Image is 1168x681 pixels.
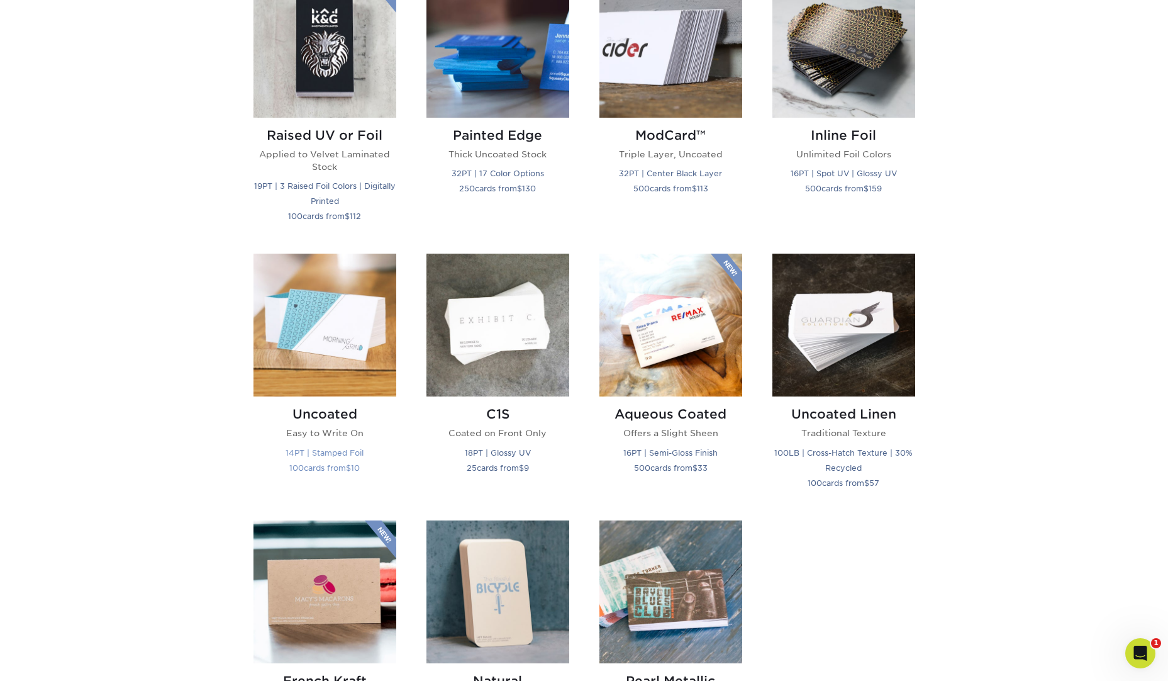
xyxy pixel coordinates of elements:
small: 18PT | Glossy UV [465,448,531,458]
span: 100 [808,478,822,488]
small: cards from [634,463,708,473]
span: 112 [350,211,361,221]
span: $ [864,184,869,193]
span: 57 [869,478,879,488]
a: Uncoated Business Cards Uncoated Easy to Write On 14PT | Stamped Foil 100cards from$10 [253,254,396,505]
img: French Kraft Business Cards [253,521,396,663]
h2: Aqueous Coated [599,407,742,422]
p: Coated on Front Only [426,427,569,439]
small: 19PT | 3 Raised Foil Colors | Digitally Printed [254,181,396,206]
small: cards from [805,184,882,193]
h2: Raised UV or Foil [253,128,396,143]
small: cards from [633,184,708,193]
img: Aqueous Coated Business Cards [599,254,742,397]
span: 113 [697,184,708,193]
span: 500 [633,184,650,193]
small: 14PT | Stamped Foil [286,448,364,458]
a: Uncoated Linen Business Cards Uncoated Linen Traditional Texture 100LB | Cross-Hatch Texture | 30... [772,254,915,505]
span: 1 [1151,638,1161,648]
img: Uncoated Linen Business Cards [772,254,915,397]
a: Aqueous Coated Business Cards Aqueous Coated Offers a Slight Sheen 16PT | Semi-Gloss Finish 500ca... [599,254,742,505]
img: C1S Business Cards [426,254,569,397]
h2: ModCard™ [599,128,742,143]
small: 16PT | Spot UV | Glossy UV [791,169,897,178]
span: 9 [524,463,529,473]
span: $ [346,463,351,473]
small: 32PT | 17 Color Options [452,169,544,178]
p: Triple Layer, Uncoated [599,148,742,160]
p: Thick Uncoated Stock [426,148,569,160]
img: Natural Business Cards [426,521,569,663]
h2: Uncoated Linen [772,407,915,422]
iframe: Intercom live chat [1125,638,1155,668]
small: cards from [808,478,879,488]
span: 500 [805,184,821,193]
span: 159 [869,184,882,193]
h2: C1S [426,407,569,422]
span: 10 [351,463,360,473]
span: 500 [634,463,650,473]
span: $ [692,463,698,473]
span: 33 [698,463,708,473]
img: New Product [711,254,742,291]
span: $ [517,184,522,193]
small: 16PT | Semi-Gloss Finish [623,448,718,458]
small: cards from [467,463,529,473]
p: Unlimited Foil Colors [772,148,915,160]
h2: Inline Foil [772,128,915,143]
small: 100LB | Cross-Hatch Texture | 30% Recycled [774,448,913,473]
span: 250 [459,184,475,193]
span: $ [345,211,350,221]
span: $ [864,478,869,488]
img: Pearl Metallic Business Cards [599,521,742,663]
span: 100 [289,463,304,473]
small: 32PT | Center Black Layer [619,169,722,178]
small: cards from [288,211,361,221]
small: cards from [289,463,360,473]
small: cards from [459,184,536,193]
span: $ [692,184,697,193]
h2: Painted Edge [426,128,569,143]
p: Traditional Texture [772,427,915,439]
a: C1S Business Cards C1S Coated on Front Only 18PT | Glossy UV 25cards from$9 [426,254,569,505]
p: Easy to Write On [253,427,396,439]
span: 130 [522,184,536,193]
span: 100 [288,211,303,221]
span: 25 [467,463,477,473]
img: New Product [365,521,396,558]
span: $ [519,463,524,473]
img: Uncoated Business Cards [253,254,396,397]
p: Offers a Slight Sheen [599,427,742,439]
p: Applied to Velvet Laminated Stock [253,148,396,174]
h2: Uncoated [253,407,396,422]
iframe: Google Customer Reviews [3,643,107,677]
